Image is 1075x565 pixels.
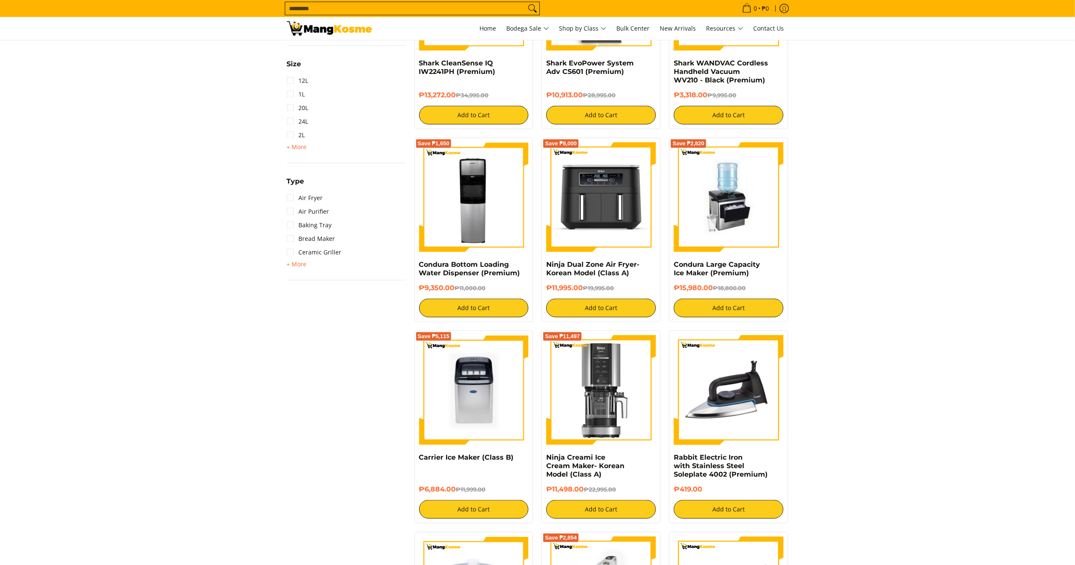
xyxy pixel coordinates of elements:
[507,23,549,34] span: Bodega Sale
[419,260,520,277] a: Condura Bottom Loading Water Dispenser (Premium)
[706,23,743,34] span: Resources
[418,334,450,339] span: Save ₱5,115
[707,92,736,99] del: ₱9,995.00
[617,24,650,32] span: Bulk Center
[674,142,783,252] img: https://mangkosme.com/products/condura-large-capacity-ice-maker-premium
[287,128,305,142] a: 2L
[546,299,656,317] button: Add to Cart
[674,485,783,494] h6: ₱419.00
[674,500,783,519] button: Add to Cart
[526,2,539,15] button: Search
[287,88,305,101] a: 1L
[287,21,372,36] img: Small Appliances l Mang Kosme: Home Appliances Warehouse Sale
[546,91,656,99] h6: ₱10,913.00
[546,106,656,124] button: Add to Cart
[456,486,486,493] del: ₱11,999.00
[287,232,335,246] a: Bread Maker
[419,142,529,252] img: Condura Bottom Loading Water Dispenser (Premium)
[546,260,639,277] a: Ninja Dual Zone Air Fryer- Korean Model (Class A)
[502,17,553,40] a: Bodega Sale
[546,485,656,494] h6: ₱11,498.00
[546,500,656,519] button: Add to Cart
[419,335,529,445] img: Carrier Ice Maker (Class B)
[287,142,307,152] summary: Open
[674,106,783,124] button: Add to Cart
[419,453,514,461] a: Carrier Ice Maker (Class B)
[480,24,496,32] span: Home
[674,453,768,478] a: Rabbit Electric Iron with Stainless Steel Soleplate 4002 (Premium)
[419,59,496,76] a: Shark CleanSense IQ IW2241PH (Premium)
[287,259,307,269] summary: Open
[613,17,654,40] a: Bulk Center
[419,500,529,519] button: Add to Cart
[713,285,746,291] del: ₱18,800.00
[287,191,323,205] a: Air Fryer
[456,92,489,99] del: ₱34,995.00
[674,299,783,317] button: Add to Cart
[287,218,332,232] a: Baking Tray
[287,144,307,150] span: + More
[545,334,580,339] span: Save ₱11,497
[740,4,772,13] span: •
[583,285,614,291] del: ₱19,995.00
[546,59,634,76] a: Shark EvoPower System Adv CS601 (Premium)
[287,178,304,185] span: Type
[753,6,759,11] span: 0
[287,261,307,268] span: + More
[287,115,309,128] a: 24L
[287,74,309,88] a: 12L
[674,91,783,99] h6: ₱3,318.00
[419,284,529,292] h6: ₱9,350.00
[419,91,529,99] h6: ₱13,272.00
[702,17,748,40] a: Resources
[555,17,611,40] a: Shop by Class
[476,17,501,40] a: Home
[287,101,309,115] a: 20L
[672,141,704,146] span: Save ₱2,820
[559,23,607,34] span: Shop by Class
[419,299,529,317] button: Add to Cart
[754,24,784,32] span: Contact Us
[287,61,301,68] span: Size
[418,141,450,146] span: Save ₱1,650
[380,17,789,40] nav: Main Menu
[545,141,577,146] span: Save ₱8,000
[584,486,616,493] del: ₱22,995.00
[545,535,577,540] span: Save ₱2,854
[419,106,529,124] button: Add to Cart
[546,284,656,292] h6: ₱11,995.00
[455,285,486,291] del: ₱11,000.00
[546,453,624,478] a: Ninja Creami Ice Cream Maker- Korean Model (Class A)
[674,335,783,445] img: https://mangkosme.com/products/rabbit-electric-iron-with-stainless-steel-soleplate-4002-class-a
[656,17,701,40] a: New Arrivals
[287,178,304,191] summary: Open
[287,205,329,218] a: Air Purifier
[419,485,529,494] h6: ₱6,884.00
[749,17,789,40] a: Contact Us
[546,142,656,252] img: ninja-dual-zone-air-fryer-full-view-mang-kosme
[287,61,301,74] summary: Open
[660,24,696,32] span: New Arrivals
[761,6,771,11] span: ₱0
[674,59,768,84] a: Shark WANDVAC Cordless Handheld Vacuum WV210 - Black (Premium)
[287,246,342,259] a: Ceramic Griller
[674,260,760,277] a: Condura Large Capacity Ice Maker (Premium)
[546,335,656,445] img: ninja-creami-ice-cream-maker-gray-korean-model-full-view-mang-kosme
[674,284,783,292] h6: ₱15,980.00
[583,92,616,99] del: ₱28,995.00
